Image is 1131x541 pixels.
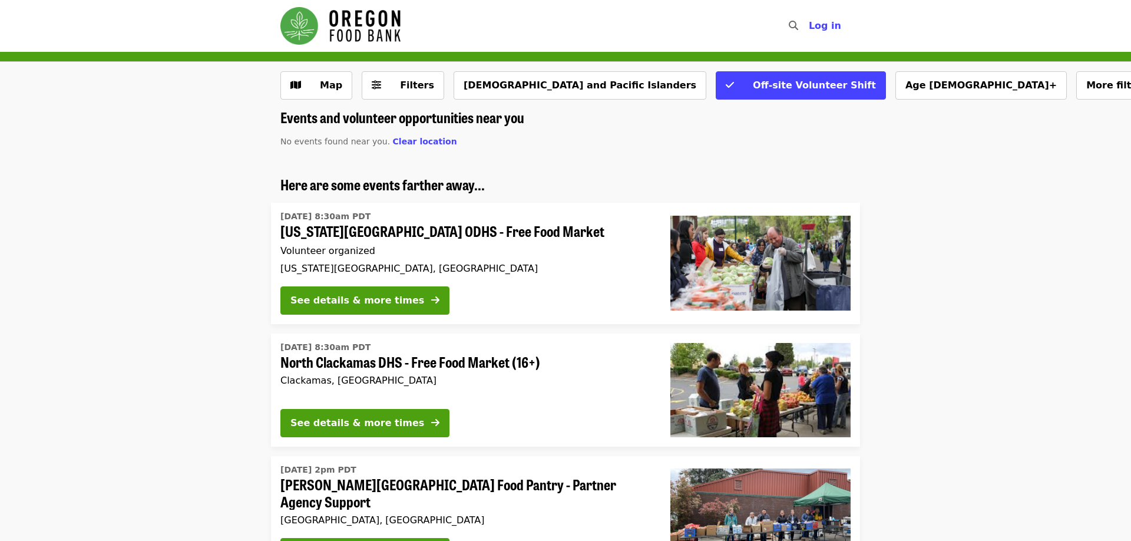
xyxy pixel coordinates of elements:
time: [DATE] 8:30am PDT [280,210,371,223]
span: Off-site Volunteer Shift [753,80,876,91]
a: See details for "North Clackamas DHS - Free Food Market (16+)" [271,334,860,447]
a: See details for "Oregon City ODHS - Free Food Market" [271,203,860,324]
span: No events found near you. [280,137,390,146]
div: Clackamas, [GEOGRAPHIC_DATA] [280,375,652,386]
span: [US_STATE][GEOGRAPHIC_DATA] ODHS - Free Food Market [280,223,652,240]
button: See details & more times [280,286,449,315]
span: Events and volunteer opportunities near you [280,107,524,127]
button: Log in [799,14,851,38]
i: arrow-right icon [431,417,439,428]
img: North Clackamas DHS - Free Food Market (16+) organized by Oregon Food Bank [670,343,851,437]
time: [DATE] 8:30am PDT [280,341,371,354]
i: search icon [789,20,798,31]
img: Oregon City ODHS - Free Food Market organized by Oregon Food Bank [670,216,851,310]
button: Age [DEMOGRAPHIC_DATA]+ [895,71,1067,100]
span: Filters [400,80,434,91]
button: Clear location [393,136,457,148]
div: [GEOGRAPHIC_DATA], [GEOGRAPHIC_DATA] [280,514,652,526]
div: See details & more times [290,416,424,430]
i: arrow-right icon [431,295,439,306]
span: Map [320,80,342,91]
button: Filters (0 selected) [362,71,444,100]
i: check icon [726,80,734,91]
time: [DATE] 2pm PDT [280,464,356,476]
i: map icon [290,80,301,91]
span: [PERSON_NAME][GEOGRAPHIC_DATA] Food Pantry - Partner Agency Support [280,476,652,510]
button: Show map view [280,71,352,100]
button: Off-site Volunteer Shift [716,71,886,100]
img: Oregon Food Bank - Home [280,7,401,45]
span: Clear location [393,137,457,146]
span: North Clackamas DHS - Free Food Market (16+) [280,354,652,371]
span: Volunteer organized [280,245,375,256]
button: See details & more times [280,409,449,437]
div: See details & more times [290,293,424,308]
span: Here are some events farther away... [280,174,485,194]
button: [DEMOGRAPHIC_DATA] and Pacific Islanders [454,71,706,100]
span: Log in [809,20,841,31]
div: [US_STATE][GEOGRAPHIC_DATA], [GEOGRAPHIC_DATA] [280,263,652,274]
input: Search [805,12,815,40]
i: sliders-h icon [372,80,381,91]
